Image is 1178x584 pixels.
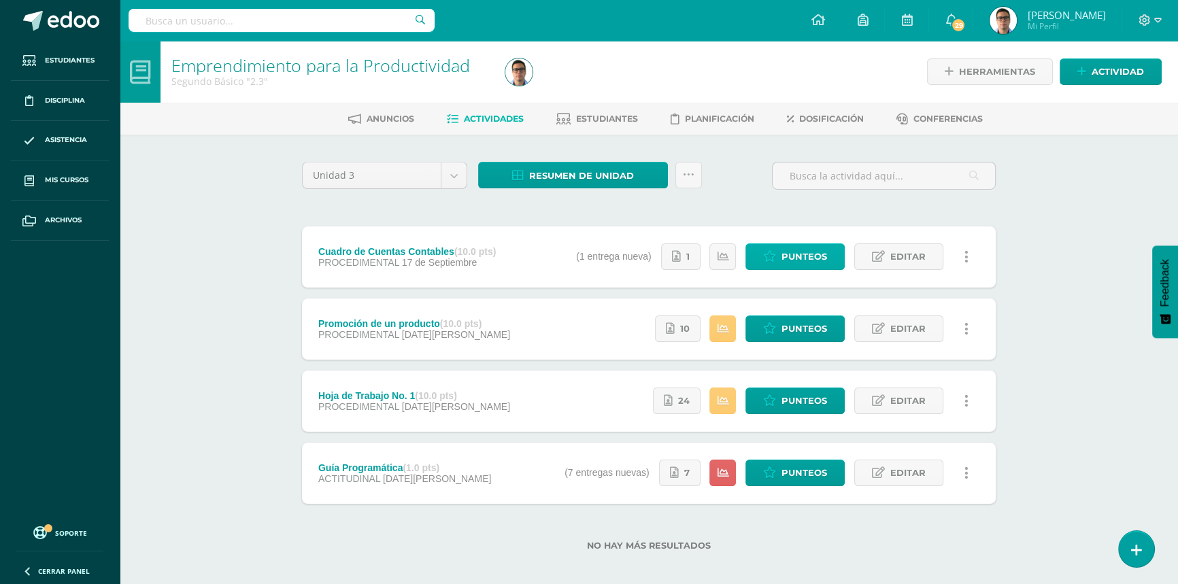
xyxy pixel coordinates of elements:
[781,244,827,269] span: Punteos
[38,566,90,576] span: Cerrar panel
[403,462,439,473] strong: (1.0 pts)
[529,163,634,188] span: Resumen de unidad
[745,243,845,270] a: Punteos
[11,41,109,81] a: Estudiantes
[402,257,477,268] span: 17 de Septiembre
[318,257,399,268] span: PROCEDIMENTAL
[45,175,88,186] span: Mis cursos
[402,401,510,412] span: [DATE][PERSON_NAME]
[303,162,467,188] a: Unidad 3
[890,316,926,341] span: Editar
[383,473,491,484] span: [DATE][PERSON_NAME]
[11,121,109,161] a: Asistencia
[781,316,827,341] span: Punteos
[1152,245,1178,338] button: Feedback - Mostrar encuesta
[447,108,524,130] a: Actividades
[454,246,496,257] strong: (10.0 pts)
[685,114,754,124] span: Planificación
[680,316,690,341] span: 10
[129,9,435,32] input: Busca un usuario...
[440,318,482,329] strong: (10.0 pts)
[171,56,489,75] h1: Emprendimiento para la Productividad
[661,243,701,270] a: 1
[1092,59,1144,84] span: Actividad
[45,135,87,145] span: Asistencia
[171,75,489,88] div: Segundo Básico '2.3'
[318,318,510,329] div: Promoción de un producto
[1159,259,1171,307] span: Feedback
[781,388,827,413] span: Punteos
[890,460,926,485] span: Editar
[318,401,399,412] span: PROCEDIMENTAL
[659,460,701,486] a: 7
[684,460,690,485] span: 7
[959,59,1035,84] span: Herramientas
[745,388,845,414] a: Punteos
[913,114,983,124] span: Conferencias
[45,215,82,226] span: Archivos
[678,388,690,413] span: 24
[318,246,496,257] div: Cuadro de Cuentas Contables
[576,114,638,124] span: Estudiantes
[318,473,380,484] span: ACTITUDINAL
[951,18,966,33] span: 29
[45,55,95,66] span: Estudiantes
[1027,8,1105,22] span: [PERSON_NAME]
[1060,58,1162,85] a: Actividad
[1027,20,1105,32] span: Mi Perfil
[787,108,864,130] a: Dosificación
[890,388,926,413] span: Editar
[318,329,399,340] span: PROCEDIMENTAL
[402,329,510,340] span: [DATE][PERSON_NAME]
[773,162,995,189] input: Busca la actividad aquí...
[799,114,864,124] span: Dosificación
[896,108,983,130] a: Conferencias
[318,462,491,473] div: Guía Programática
[478,162,668,188] a: Resumen de unidad
[745,315,845,342] a: Punteos
[318,390,510,401] div: Hoja de Trabajo No. 1
[745,460,845,486] a: Punteos
[302,540,996,551] label: No hay más resultados
[348,108,414,130] a: Anuncios
[55,528,87,538] span: Soporte
[45,95,85,106] span: Disciplina
[781,460,827,485] span: Punteos
[671,108,754,130] a: Planificación
[367,114,414,124] span: Anuncios
[11,201,109,241] a: Archivos
[505,58,533,86] img: 4c9214d6dc3ad1af441a6e04af4808ea.png
[653,388,701,414] a: 24
[990,7,1017,34] img: 4c9214d6dc3ad1af441a6e04af4808ea.png
[464,114,524,124] span: Actividades
[11,81,109,121] a: Disciplina
[890,244,926,269] span: Editar
[556,108,638,130] a: Estudiantes
[655,315,701,342] a: 10
[313,162,431,188] span: Unidad 3
[171,54,470,77] a: Emprendimiento para la Productividad
[11,160,109,201] a: Mis cursos
[415,390,456,401] strong: (10.0 pts)
[686,244,690,269] span: 1
[16,523,103,541] a: Soporte
[927,58,1053,85] a: Herramientas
